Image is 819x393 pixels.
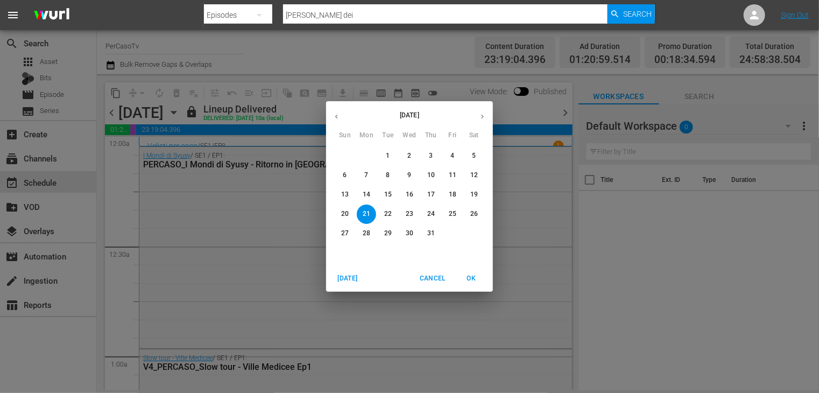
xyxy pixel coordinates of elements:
p: 27 [341,229,349,238]
p: 9 [407,171,411,180]
button: 8 [378,166,398,185]
button: 21 [357,205,376,224]
button: 18 [443,185,462,205]
p: 19 [470,190,478,199]
span: Fri [443,130,462,141]
span: OK [458,273,484,284]
button: 14 [357,185,376,205]
p: 21 [363,209,370,219]
span: Sat [464,130,484,141]
img: ans4CAIJ8jUAAAAAAAAAAAAAAAAAAAAAAAAgQb4GAAAAAAAAAAAAAAAAAAAAAAAAJMjXAAAAAAAAAAAAAAAAAAAAAAAAgAT5G... [26,3,77,28]
p: 25 [449,209,456,219]
button: 9 [400,166,419,185]
p: 17 [427,190,435,199]
button: Cancel [415,270,450,287]
p: 20 [341,209,349,219]
p: 24 [427,209,435,219]
button: 5 [464,146,484,166]
p: 30 [406,229,413,238]
button: 20 [335,205,355,224]
p: 1 [386,151,390,160]
p: 3 [429,151,433,160]
p: 14 [363,190,370,199]
button: 30 [400,224,419,243]
p: 26 [470,209,478,219]
p: 15 [384,190,392,199]
p: 22 [384,209,392,219]
span: Search [623,4,652,24]
button: 27 [335,224,355,243]
span: [DATE] [335,273,361,284]
button: 6 [335,166,355,185]
button: 22 [378,205,398,224]
button: 25 [443,205,462,224]
button: OK [454,270,489,287]
p: 13 [341,190,349,199]
p: 23 [406,209,413,219]
button: 26 [464,205,484,224]
span: Mon [357,130,376,141]
span: Sun [335,130,355,141]
button: 3 [421,146,441,166]
button: 24 [421,205,441,224]
span: Wed [400,130,419,141]
span: Tue [378,130,398,141]
button: 19 [464,185,484,205]
button: 7 [357,166,376,185]
button: 17 [421,185,441,205]
button: 15 [378,185,398,205]
button: 23 [400,205,419,224]
button: 16 [400,185,419,205]
p: 29 [384,229,392,238]
p: 16 [406,190,413,199]
button: 12 [464,166,484,185]
p: [DATE] [347,110,472,120]
button: 4 [443,146,462,166]
p: 4 [450,151,454,160]
button: 11 [443,166,462,185]
p: 28 [363,229,370,238]
button: 2 [400,146,419,166]
p: 31 [427,229,435,238]
a: Sign Out [781,11,809,19]
p: 7 [364,171,368,180]
button: 13 [335,185,355,205]
p: 5 [472,151,476,160]
p: 11 [449,171,456,180]
button: [DATE] [330,270,365,287]
button: 10 [421,166,441,185]
button: 28 [357,224,376,243]
button: 31 [421,224,441,243]
p: 18 [449,190,456,199]
p: 10 [427,171,435,180]
p: 12 [470,171,478,180]
button: 29 [378,224,398,243]
button: 1 [378,146,398,166]
span: Cancel [420,273,446,284]
p: 6 [343,171,347,180]
p: 8 [386,171,390,180]
span: Thu [421,130,441,141]
p: 2 [407,151,411,160]
span: menu [6,9,19,22]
